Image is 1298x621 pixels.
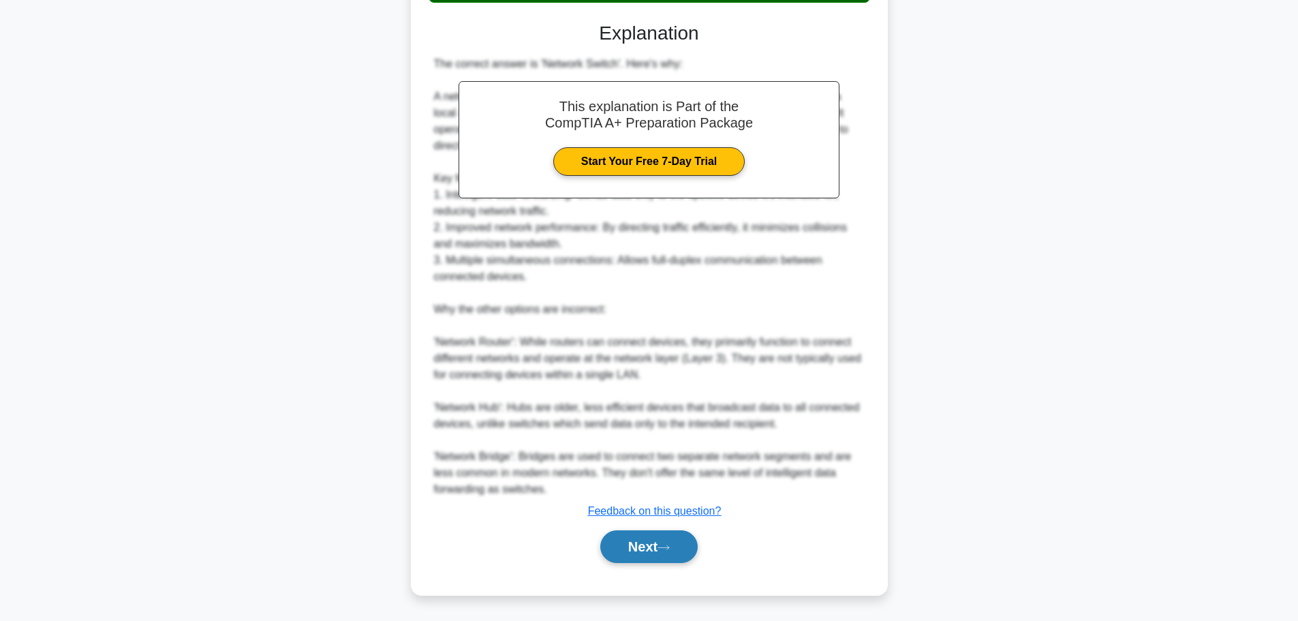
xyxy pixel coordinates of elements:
[588,505,722,517] a: Feedback on this question?
[434,56,865,498] div: The correct answer is 'Network Switch'. Here's why: A network switch is a device specifically des...
[600,530,698,563] button: Next
[437,22,862,45] h3: Explanation
[553,147,745,176] a: Start Your Free 7-Day Trial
